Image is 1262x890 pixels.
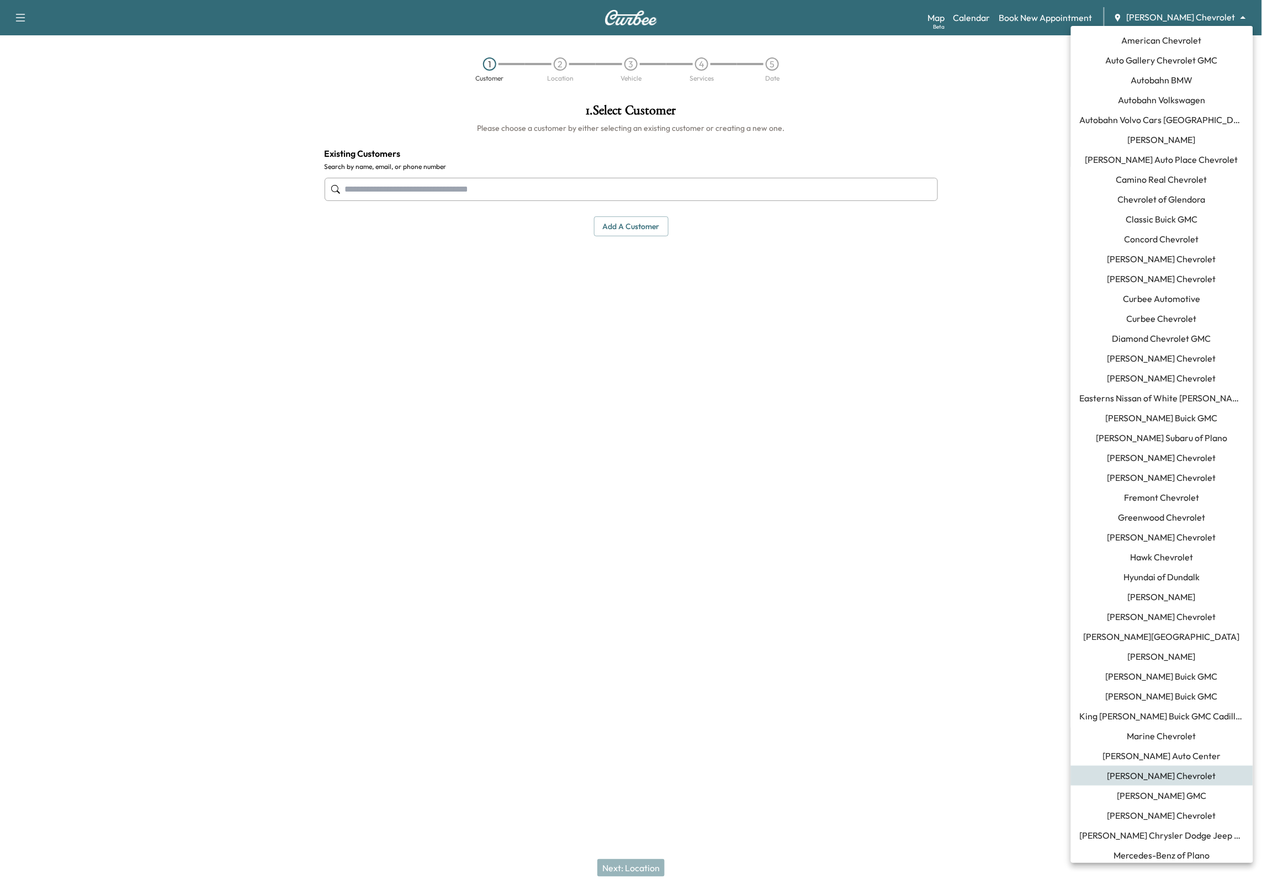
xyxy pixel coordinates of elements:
span: Curbee Chevrolet [1127,312,1197,325]
span: [PERSON_NAME][GEOGRAPHIC_DATA] [1084,630,1240,643]
span: Fremont Chevrolet [1125,491,1200,504]
span: American Chevrolet [1122,34,1202,47]
span: [PERSON_NAME] [1128,133,1196,146]
span: Autobahn Volkswagen [1118,93,1206,107]
span: [PERSON_NAME] Subaru of Plano [1096,431,1228,444]
span: Curbee Automotive [1123,292,1201,305]
span: King [PERSON_NAME] Buick GMC Cadillac [1080,709,1244,723]
span: [PERSON_NAME] Buick GMC [1106,670,1218,683]
span: Concord Chevrolet [1125,232,1200,246]
span: Camino Real Chevrolet [1117,173,1208,186]
span: [PERSON_NAME] Chevrolet [1108,531,1217,544]
span: Autobahn BMW [1131,73,1193,87]
span: [PERSON_NAME] Chevrolet [1108,610,1217,623]
span: Hawk Chevrolet [1131,550,1194,564]
span: [PERSON_NAME] Chevrolet [1108,809,1217,822]
span: [PERSON_NAME] Chevrolet [1108,252,1217,266]
span: [PERSON_NAME] Chevrolet [1108,471,1217,484]
span: [PERSON_NAME] Buick GMC [1106,411,1218,425]
span: Mercedes-Benz of Plano [1114,849,1210,862]
span: [PERSON_NAME] Chevrolet [1108,451,1217,464]
span: [PERSON_NAME] Chevrolet [1108,352,1217,365]
span: Greenwood Chevrolet [1118,511,1206,524]
span: [PERSON_NAME] Buick GMC [1106,690,1218,703]
span: [PERSON_NAME] Auto Center [1103,749,1221,762]
span: [PERSON_NAME] GMC [1117,789,1207,802]
span: [PERSON_NAME] [1128,590,1196,603]
span: [PERSON_NAME] Chrysler Dodge Jeep RAM of [GEOGRAPHIC_DATA] [1080,829,1244,842]
span: [PERSON_NAME] Chevrolet [1108,272,1217,285]
span: Autobahn Volvo Cars [GEOGRAPHIC_DATA] [1080,113,1244,126]
span: Chevrolet of Glendora [1118,193,1206,206]
span: [PERSON_NAME] Auto Place Chevrolet [1086,153,1239,166]
span: Hyundai of Dundalk [1124,570,1200,584]
span: Marine Chevrolet [1128,729,1197,743]
span: [PERSON_NAME] Chevrolet [1108,769,1217,782]
span: Diamond Chevrolet GMC [1113,332,1212,345]
span: Easterns Nissan of White [PERSON_NAME] [1080,391,1244,405]
span: [PERSON_NAME] [1128,650,1196,663]
span: Classic Buick GMC [1126,213,1198,226]
span: Auto Gallery Chevrolet GMC [1106,54,1218,67]
span: [PERSON_NAME] Chevrolet [1108,372,1217,385]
